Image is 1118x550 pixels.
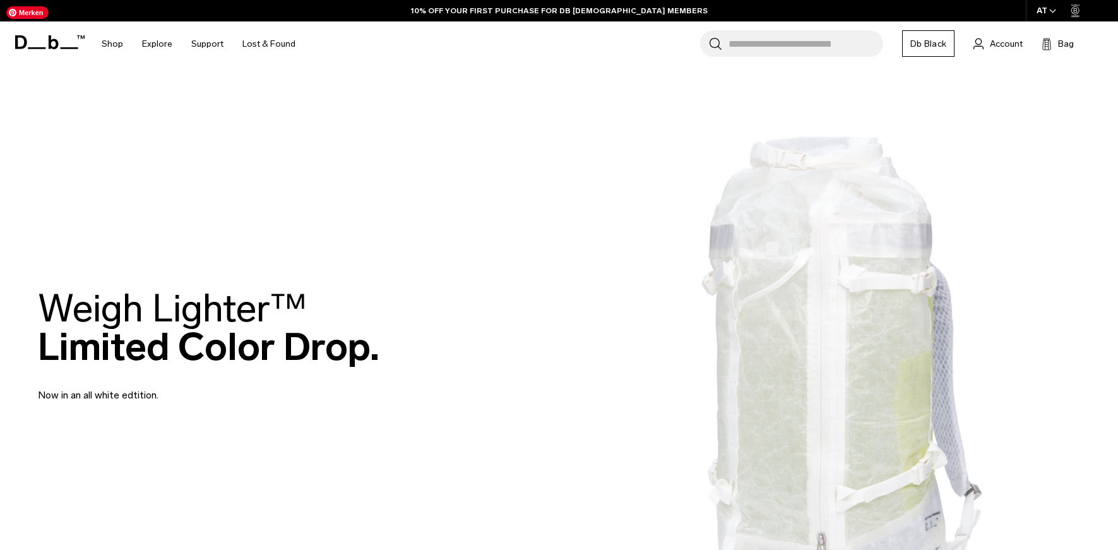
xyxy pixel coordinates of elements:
[973,36,1023,51] a: Account
[990,37,1023,51] span: Account
[191,21,223,66] a: Support
[1058,37,1074,51] span: Bag
[38,373,341,403] p: Now in an all white edtition.
[242,21,295,66] a: Lost & Found
[411,5,708,16] a: 10% OFF YOUR FIRST PURCHASE FOR DB [DEMOGRAPHIC_DATA] MEMBERS
[38,289,379,366] h2: Limited Color Drop.
[142,21,172,66] a: Explore
[902,30,954,57] a: Db Black
[1042,36,1074,51] button: Bag
[102,21,123,66] a: Shop
[6,6,49,19] span: Merken
[38,285,307,332] span: Weigh Lighter™
[92,21,305,66] nav: Main Navigation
